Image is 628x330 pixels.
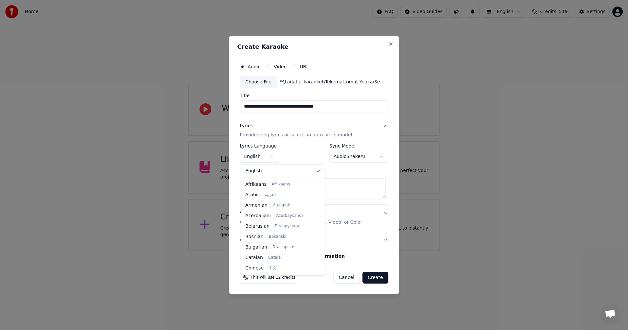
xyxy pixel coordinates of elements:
[269,234,286,239] span: Bosanski
[273,203,290,208] span: Հայերեն
[245,254,263,261] span: Catalan
[245,192,260,198] span: Arabic
[245,168,262,174] span: English
[269,266,277,271] span: 中文
[245,223,270,230] span: Belarusian
[245,202,268,209] span: Armenian
[272,245,294,250] span: Български
[245,213,271,219] span: Azerbaijani
[275,224,299,229] span: Беларуская
[276,213,304,218] span: Azərbaycanca
[245,265,264,271] span: Chinese
[245,234,264,240] span: Bosnian
[245,181,267,188] span: Afrikaans
[272,182,290,187] span: Afrikaans
[268,255,281,260] span: Català
[245,244,267,251] span: Bulgarian
[265,192,276,198] span: العربية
